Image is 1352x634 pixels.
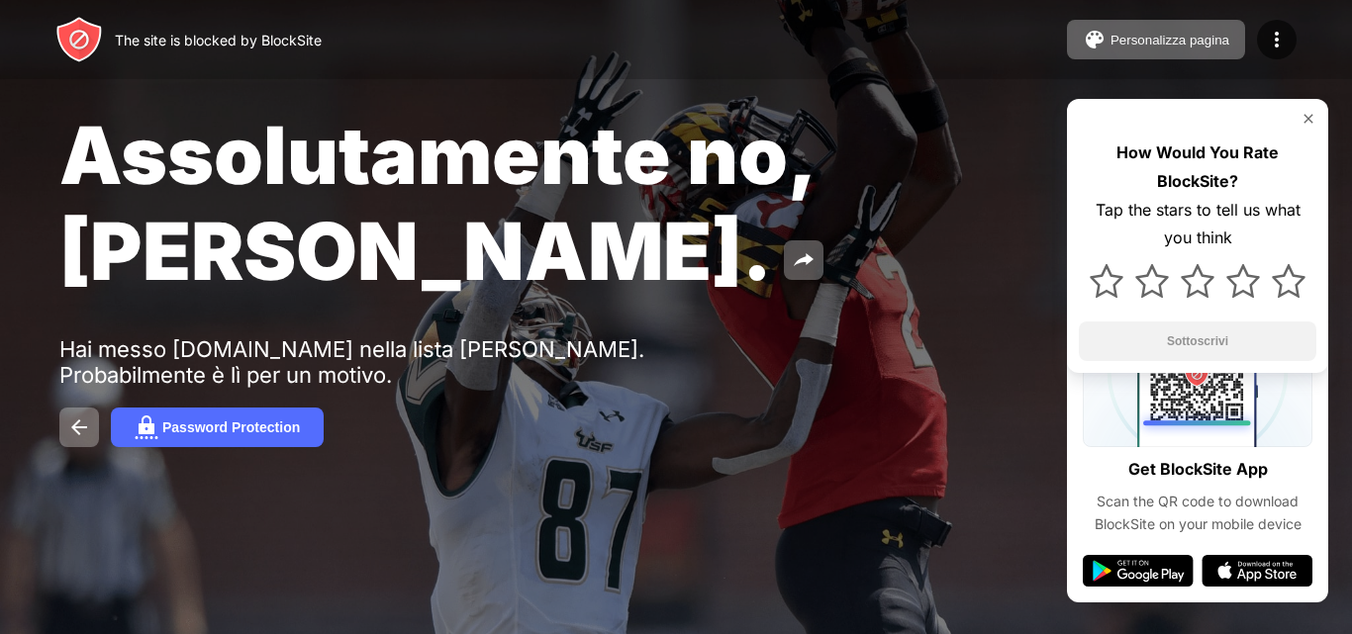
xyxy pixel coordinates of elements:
button: Sottoscrivi [1079,321,1316,361]
img: menu-icon.svg [1265,28,1289,51]
img: star.svg [1272,264,1305,298]
img: share.svg [792,248,816,272]
div: Hai messo [DOMAIN_NAME] nella lista [PERSON_NAME]. Probabilmente è lì per un motivo. [59,336,671,388]
img: header-logo.svg [55,16,103,63]
img: star.svg [1226,264,1260,298]
img: pallet.svg [1083,28,1107,51]
div: Personalizza pagina [1111,33,1229,47]
div: How Would You Rate BlockSite? [1079,138,1316,196]
img: star.svg [1090,264,1123,298]
img: star.svg [1181,264,1214,298]
iframe: Banner [59,385,528,610]
button: Personalizza pagina [1067,20,1245,59]
img: rate-us-close.svg [1301,111,1316,127]
span: Assolutamente no, [PERSON_NAME]. [59,107,813,299]
img: app-store.svg [1202,555,1312,587]
div: Tap the stars to tell us what you think [1079,196,1316,253]
div: The site is blocked by BlockSite [115,32,322,48]
img: google-play.svg [1083,555,1194,587]
img: star.svg [1135,264,1169,298]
